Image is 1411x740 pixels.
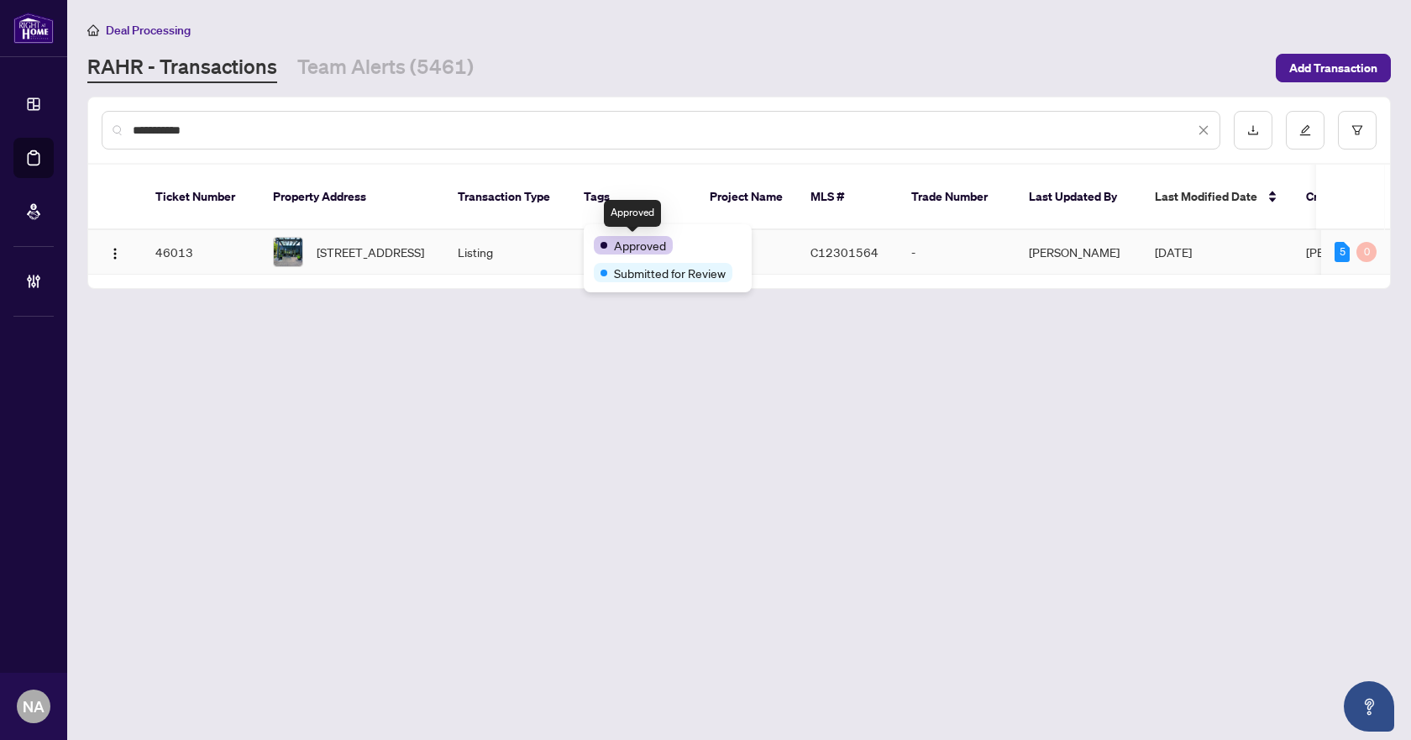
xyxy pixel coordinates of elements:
td: [PERSON_NAME] [1015,230,1141,275]
span: filter [1351,124,1363,136]
span: NA [23,695,45,718]
img: thumbnail-img [274,238,302,266]
button: edit [1286,111,1324,150]
a: RAHR - Transactions [87,53,277,83]
th: MLS # [797,165,898,230]
span: C12301564 [810,244,879,260]
th: Created By [1293,165,1393,230]
td: Listing [444,230,570,275]
button: Logo [102,239,129,265]
span: [STREET_ADDRESS] [317,243,424,261]
div: 5 [1335,242,1350,262]
th: Property Address [260,165,444,230]
span: Deal Processing [106,23,191,38]
div: Approved [604,200,661,227]
img: logo [13,13,54,44]
div: 0 [1356,242,1377,262]
td: - [898,230,1015,275]
button: filter [1338,111,1377,150]
span: Approved [614,236,666,255]
button: Add Transaction [1276,54,1391,82]
th: Tags [570,165,696,230]
span: close [1198,124,1209,136]
th: Transaction Type [444,165,570,230]
img: Logo [108,247,122,260]
span: [PERSON_NAME] [1306,244,1397,260]
span: Last Modified Date [1155,187,1257,206]
span: [DATE] [1155,244,1192,260]
span: download [1247,124,1259,136]
th: Trade Number [898,165,1015,230]
td: 46013 [142,230,260,275]
button: download [1234,111,1272,150]
button: Open asap [1344,681,1394,732]
th: Last Modified Date [1141,165,1293,230]
th: Last Updated By [1015,165,1141,230]
a: Team Alerts (5461) [297,53,474,83]
span: Add Transaction [1289,55,1377,81]
th: Ticket Number [142,165,260,230]
th: Project Name [696,165,797,230]
span: edit [1299,124,1311,136]
span: Submitted for Review [614,264,726,282]
span: home [87,24,99,36]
